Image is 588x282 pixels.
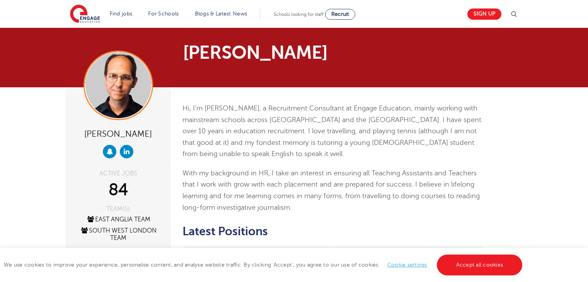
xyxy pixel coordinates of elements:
a: East Anglia Team [86,216,150,223]
span: Recruit [331,11,349,17]
a: Sign up [467,8,501,20]
a: South West London Team [80,227,157,241]
p: With my background in HR, I take an interest in ensuring all Teaching Assistants and Teachers tha... [182,168,484,213]
p: Hi, I’m [PERSON_NAME], a Recruitment Consultant at Engage Education, mainly working with mainstre... [182,103,484,160]
h1: [PERSON_NAME] [183,43,366,62]
div: [PERSON_NAME] [71,126,165,141]
a: For Schools [148,11,179,17]
img: Engage Education [70,5,100,24]
a: Find jobs [110,11,133,17]
span: We use cookies to improve your experience, personalise content, and analyse website traffic. By c... [4,262,524,268]
div: TEAM(S) [71,206,165,212]
a: Blogs & Latest News [195,11,247,17]
span: Schools looking for staff [274,12,324,17]
a: Cookie settings [387,262,427,268]
div: 84 [71,180,165,200]
div: ACTIVE JOBS [71,170,165,177]
a: Accept all cookies [437,255,523,275]
h2: Latest Positions [182,225,484,238]
a: Recruit [325,9,355,20]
